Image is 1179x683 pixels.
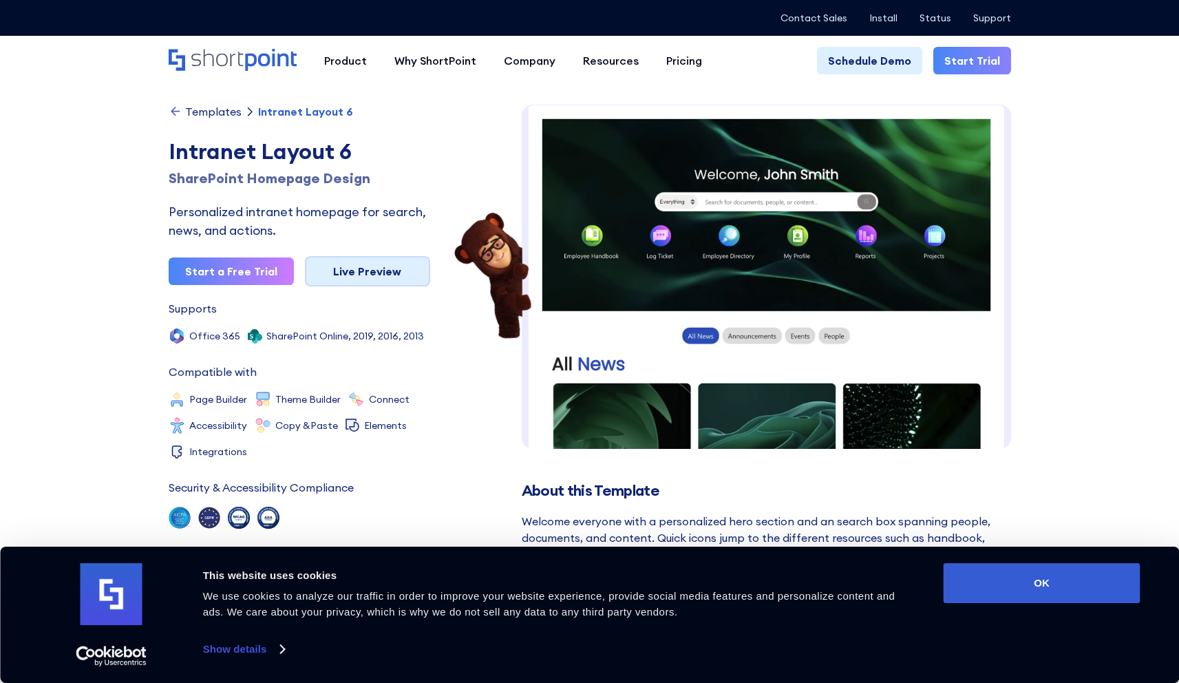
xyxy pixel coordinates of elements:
[305,256,430,286] a: Live Preview
[324,52,367,69] div: Product
[258,106,353,117] div: Intranet Layout 6
[490,47,569,74] a: Company
[310,47,381,74] a: Product
[169,366,257,377] div: Compatible with
[189,421,247,430] div: Accessibility
[933,47,1011,74] a: Start Trial
[169,202,430,240] div: Personalized intranet homepage for search, news, and actions.
[189,331,240,341] div: Office 365
[266,331,424,341] div: SharePoint Online, 2019, 2016, 2013
[869,12,897,23] a: Install
[504,52,555,69] div: Company
[169,303,217,314] div: Supports
[169,258,294,285] a: Start a Free Trial
[381,47,490,74] a: Why ShortPoint
[569,47,652,74] a: Resources
[780,12,847,23] a: Contact Sales
[169,105,242,118] a: Templates
[817,47,922,74] a: Schedule Demo
[203,590,895,618] span: We use cookies to analyze our traffic in order to improve your website experience, provide social...
[944,563,1140,603] button: OK
[275,421,338,430] div: Copy &Paste
[169,482,354,493] div: Security & Accessibility Compliance
[203,567,913,584] div: This website uses cookies
[973,12,1011,23] a: Support
[169,49,297,72] a: Home
[522,482,1011,499] h2: About this Template
[169,507,191,529] img: soc 2
[169,135,430,168] div: Intranet Layout 6
[185,106,242,117] div: Templates
[394,52,476,69] div: Why ShortPoint
[583,52,639,69] div: Resources
[369,395,410,404] div: Connect
[189,447,247,456] div: Integrations
[189,395,247,404] div: Page Builder
[203,639,284,660] a: Show details
[920,12,951,23] a: Status
[51,646,171,666] a: Usercentrics Cookiebot - opens in a new window
[652,47,716,74] a: Pricing
[81,563,142,625] img: logo
[169,168,430,189] h1: SharePoint Homepage Design
[931,523,1179,683] iframe: Chat Widget
[666,52,702,69] div: Pricing
[522,513,1011,629] div: Welcome everyone with a personalized hero section and an search box spanning people, documents, a...
[364,421,407,430] div: Elements
[275,395,341,404] div: Theme Builder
